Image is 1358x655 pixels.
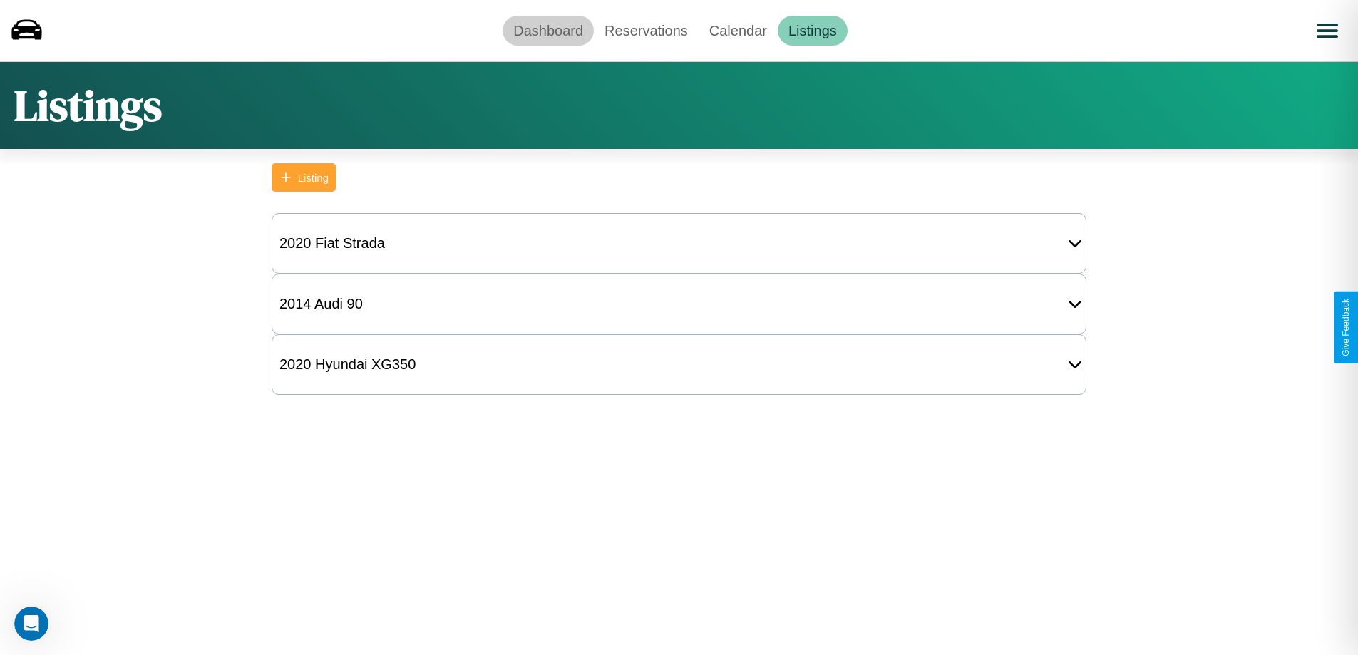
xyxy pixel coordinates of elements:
a: Calendar [699,16,778,46]
div: Listing [298,172,329,184]
div: 2020 Hyundai XG350 [272,349,423,380]
div: Give Feedback [1341,299,1351,356]
button: Listing [272,163,336,192]
div: 2020 Fiat Strada [272,228,392,259]
iframe: Intercom live chat [14,607,48,641]
div: 2014 Audi 90 [272,289,370,319]
a: Listings [778,16,848,46]
a: Reservations [594,16,699,46]
button: Open menu [1307,11,1347,51]
a: Dashboard [503,16,594,46]
h1: Listings [14,76,162,135]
